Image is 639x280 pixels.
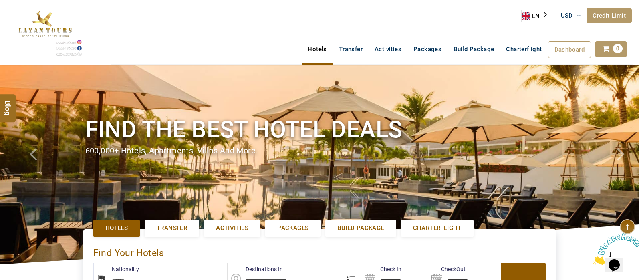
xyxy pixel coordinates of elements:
[554,46,585,53] span: Dashboard
[85,145,554,157] div: 600,000+ hotels, apartments, villas and more.
[595,41,627,57] a: 0
[413,224,462,232] span: Charterflight
[265,220,321,236] a: Packages
[429,265,466,273] label: CheckOut
[94,265,139,273] label: Nationality
[105,224,128,232] span: Hotels
[216,224,248,232] span: Activities
[448,41,500,57] a: Build Package
[521,10,552,22] div: Language
[204,220,260,236] a: Activities
[337,224,384,232] span: Build Package
[369,41,407,57] a: Activities
[3,3,53,35] img: Chat attention grabber
[500,41,548,57] a: Charterflight
[85,115,554,145] h1: Find the best hotel deals
[302,41,333,57] a: Hotels
[407,41,448,57] a: Packages
[587,8,632,23] a: Credit Limit
[561,12,573,19] span: USD
[362,265,401,273] label: Check In
[522,10,552,22] a: EN
[157,224,187,232] span: Transfer
[93,239,546,263] div: Find Your Hotels
[401,220,474,236] a: Charterflight
[93,220,140,236] a: Hotels
[228,265,283,273] label: Destinations In
[589,230,639,268] iframe: chat widget
[145,220,199,236] a: Transfer
[333,41,369,57] a: Transfer
[277,224,308,232] span: Packages
[6,4,83,58] img: The Royal Line Holidays
[521,10,552,22] aside: Language selected: English
[325,220,396,236] a: Build Package
[3,100,13,107] span: Blog
[613,44,623,53] span: 0
[3,3,6,10] span: 1
[506,46,542,53] span: Charterflight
